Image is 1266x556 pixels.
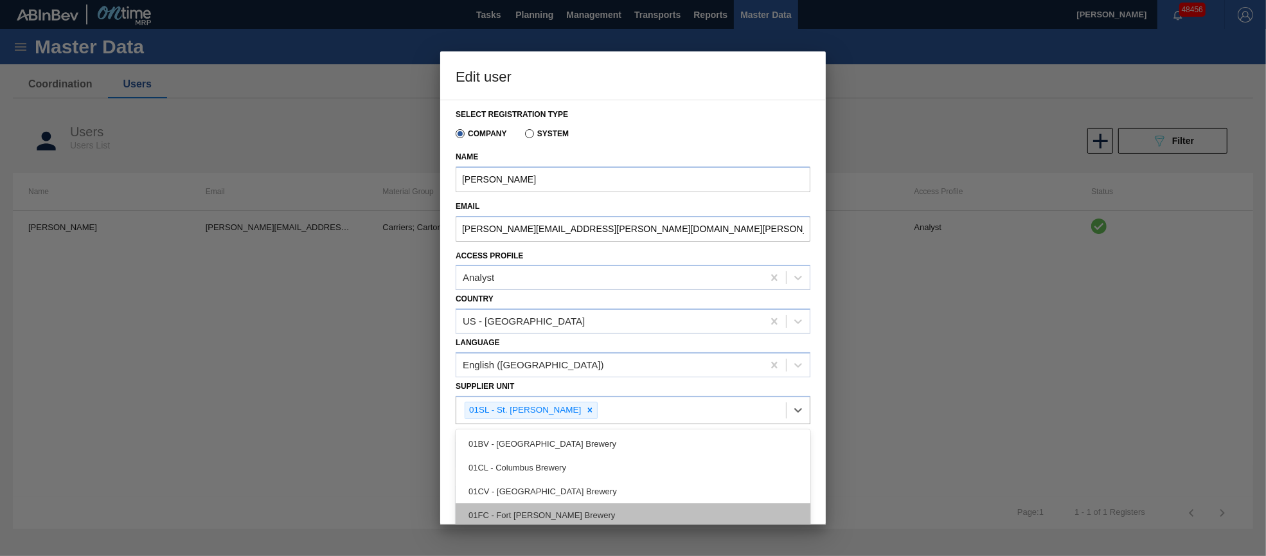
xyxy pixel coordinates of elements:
label: Country [456,294,494,303]
label: Language [456,338,500,347]
label: Supplier Unit [456,382,514,391]
label: Access Profile [456,251,523,260]
div: Analyst [463,273,494,283]
div: 01BV - [GEOGRAPHIC_DATA] Brewery [456,432,810,456]
div: 01SL - St. [PERSON_NAME] [465,402,583,418]
div: 01CV - [GEOGRAPHIC_DATA] Brewery [456,480,810,503]
div: US - [GEOGRAPHIC_DATA] [463,316,585,327]
div: 01CL - Columbus Brewery [456,456,810,480]
label: Name [456,148,810,166]
h3: Edit user [440,51,826,100]
div: English ([GEOGRAPHIC_DATA]) [463,359,604,370]
label: Email [456,197,810,216]
div: 01FC - Fort [PERSON_NAME] Brewery [456,503,810,527]
label: Coordination [456,429,515,438]
label: Company [456,129,507,138]
label: Select registration type [456,110,568,119]
label: System [525,129,569,138]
